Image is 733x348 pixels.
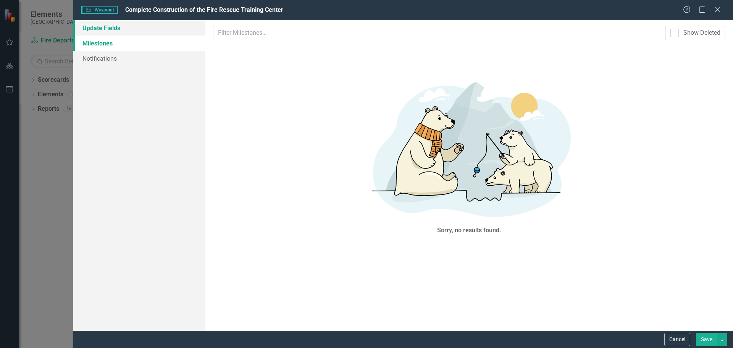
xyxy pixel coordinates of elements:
img: No results found [355,71,584,224]
button: Save [696,333,717,346]
a: Notifications [73,51,205,66]
a: Update Fields [73,20,205,36]
span: Waypoint [81,6,118,14]
span: Complete Construction of the Fire Rescue Training Center [125,6,283,13]
input: Filter Milestones... [213,26,666,40]
div: Show Deleted [683,29,720,37]
a: Milestones [73,36,205,51]
button: Cancel [664,333,690,346]
div: Sorry, no results found. [437,226,501,235]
